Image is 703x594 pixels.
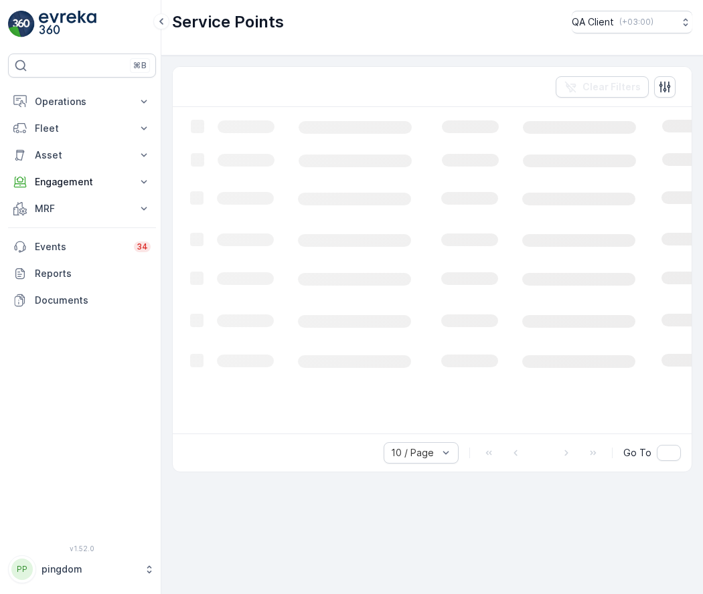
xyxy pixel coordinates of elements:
p: Asset [35,148,129,162]
span: v 1.52.0 [8,544,156,553]
p: ( +03:00 ) [619,17,653,27]
p: ⌘B [133,60,147,71]
button: Operations [8,88,156,115]
img: logo [8,11,35,37]
p: Documents [35,294,151,307]
a: Documents [8,287,156,314]
p: Operations [35,95,129,108]
button: Asset [8,142,156,169]
div: PP [11,559,33,580]
p: Fleet [35,122,129,135]
p: Engagement [35,175,129,189]
a: Events34 [8,233,156,260]
p: Clear Filters [582,80,641,94]
button: PPpingdom [8,555,156,583]
span: Go To [623,446,651,460]
p: Reports [35,267,151,280]
img: logo_light-DOdMpM7g.png [39,11,96,37]
button: QA Client(+03:00) [572,11,692,33]
button: Engagement [8,169,156,195]
p: MRF [35,202,129,215]
button: Fleet [8,115,156,142]
button: Clear Filters [556,76,649,98]
p: Service Points [172,11,284,33]
a: Reports [8,260,156,287]
button: MRF [8,195,156,222]
p: Events [35,240,126,254]
p: 34 [137,241,148,252]
p: QA Client [572,15,614,29]
p: pingdom [42,563,137,576]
